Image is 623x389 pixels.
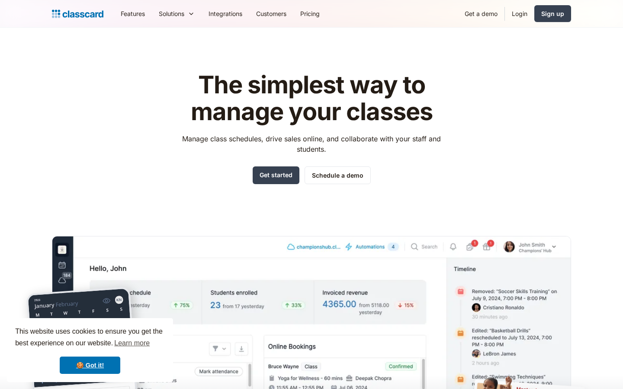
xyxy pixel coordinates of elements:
[7,318,173,382] div: cookieconsent
[15,326,165,350] span: This website uses cookies to ensure you get the best experience on our website.
[253,166,299,184] a: Get started
[114,4,152,23] a: Features
[52,8,103,20] a: home
[505,4,534,23] a: Login
[541,9,564,18] div: Sign up
[293,4,327,23] a: Pricing
[60,357,120,374] a: dismiss cookie message
[113,337,151,350] a: learn more about cookies
[152,4,202,23] div: Solutions
[458,4,504,23] a: Get a demo
[305,166,371,184] a: Schedule a demo
[174,134,449,154] p: Manage class schedules, drive sales online, and collaborate with your staff and students.
[159,9,184,18] div: Solutions
[174,72,449,125] h1: The simplest way to manage your classes
[249,4,293,23] a: Customers
[534,5,571,22] a: Sign up
[202,4,249,23] a: Integrations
